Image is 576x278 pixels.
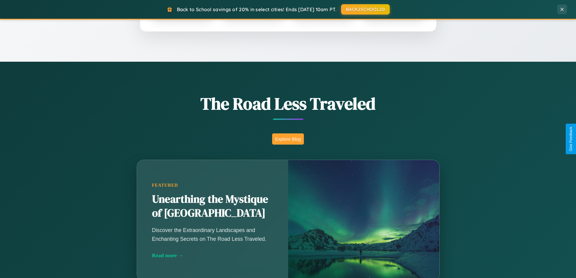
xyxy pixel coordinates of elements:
[341,4,390,15] button: BACK2SCHOOL20
[152,192,273,220] h2: Unearthing the Mystique of [GEOGRAPHIC_DATA]
[152,226,273,243] p: Discover the Extraordinary Landscapes and Enchanting Secrets on The Road Less Traveled.
[152,252,273,259] div: Read more →
[152,183,273,188] div: Featured
[107,92,470,115] h1: The Road Less Traveled
[569,127,573,151] div: Give Feedback
[272,133,304,145] button: Explore Blog
[177,6,337,12] span: Back to School savings of 20% in select cities! Ends [DATE] 10am PT.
